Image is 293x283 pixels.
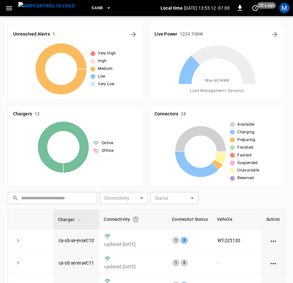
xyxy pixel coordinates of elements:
div: 2 [181,237,188,244]
button: All Alerts [128,29,139,39]
span: Charging [237,129,254,136]
div: 2 [181,259,188,266]
span: Offline [102,148,114,154]
span: Reserved [237,175,254,181]
span: Max. 4634 kW [205,78,229,84]
p: Local time [161,5,183,11]
span: Unavailable [237,167,259,174]
span: High [98,58,107,64]
div: 1 [172,237,179,244]
span: Online [102,140,113,146]
div: 1 [172,259,179,266]
h6: 12 [35,111,40,118]
span: Very Low [98,81,115,87]
span: Charger [58,216,83,223]
h6: Connectors [154,111,178,118]
div: Connectivity [104,213,163,225]
h6: Live Power [154,31,177,38]
span: Medium [98,66,113,72]
p: updated [DATE] [104,241,162,247]
p: updated [DATE] [104,263,162,270]
span: 20 s ago [257,2,276,9]
span: Available [237,121,255,128]
button: expand row [13,236,23,245]
button: Connection between the charger and our software. [130,213,141,225]
img: ampcontrol.io logo [18,2,75,10]
span: Low [98,73,105,80]
td: - [212,252,267,274]
span: Very High [98,50,116,57]
span: Finished [237,145,253,151]
button: set refresh interval [250,3,260,13]
a: ca-sb-se-evseC10 [59,238,94,243]
th: Connector Status [167,210,212,229]
div: action cell options [270,260,278,266]
div: action cell options [270,237,278,244]
button: expand row [13,258,23,268]
a: ca-sb-se-evseC11 [59,260,94,265]
span: Faulted [237,152,251,159]
th: Vehicle [212,210,267,229]
p: [DATE] 13:53:12 -07:00 [184,5,230,11]
span: Load Management = Dynamic [190,88,244,94]
th: Action [262,210,285,229]
button: Energy Overview [270,29,280,39]
div: profile-icon [279,3,289,13]
a: WT-225130 [218,238,240,243]
button: SanB [89,2,114,14]
span: SanB [91,4,103,12]
h6: Unresolved Alerts [13,31,50,38]
h6: 1224.70 kW [180,31,203,38]
span: Suspended [237,160,258,166]
span: Preparing [237,137,256,143]
h6: 1 [52,31,55,38]
h6: Chargers [13,111,32,118]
